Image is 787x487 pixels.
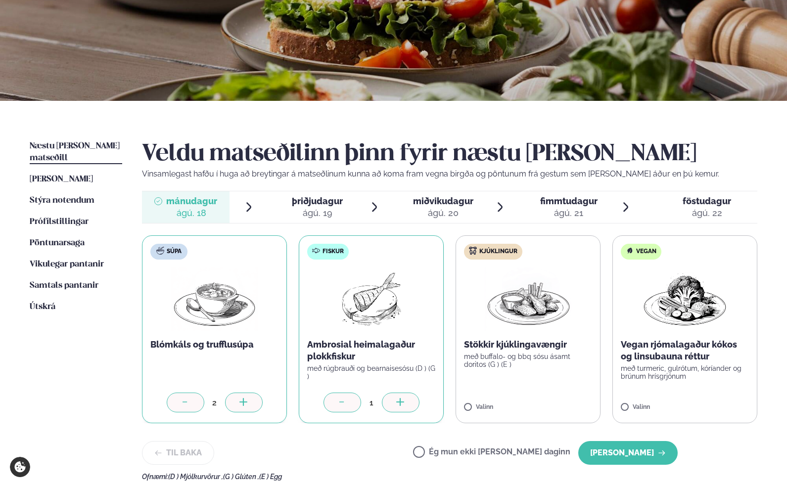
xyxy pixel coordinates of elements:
[292,196,343,206] span: þriðjudagur
[683,207,731,219] div: ágú. 22
[166,196,217,206] span: mánudagur
[30,239,85,247] span: Pöntunarsaga
[464,339,592,351] p: Stökkir kjúklingavængir
[30,260,104,268] span: Vikulegar pantanir
[30,237,85,249] a: Pöntunarsaga
[292,207,343,219] div: ágú. 19
[30,142,120,162] span: Næstu [PERSON_NAME] matseðill
[540,207,598,219] div: ágú. 21
[636,248,656,256] span: Vegan
[540,196,598,206] span: fimmtudagur
[156,247,164,255] img: soup.svg
[10,457,30,477] a: Cookie settings
[323,248,344,256] span: Fiskur
[479,248,517,256] span: Kjúklingur
[30,218,89,226] span: Prófílstillingar
[626,247,634,255] img: Vegan.svg
[166,207,217,219] div: ágú. 18
[683,196,731,206] span: föstudagur
[30,303,55,311] span: Útskrá
[30,259,104,270] a: Vikulegar pantanir
[340,267,403,331] img: fish.png
[30,196,94,205] span: Stýra notendum
[142,168,757,180] p: Vinsamlegast hafðu í huga að breytingar á matseðlinum kunna að koma fram vegna birgða og pöntunum...
[413,196,473,206] span: miðvikudagur
[168,473,223,481] span: (D ) Mjólkurvörur ,
[167,248,182,256] span: Súpa
[312,247,320,255] img: fish.svg
[464,353,592,368] p: með buffalo- og bbq sósu ásamt doritos (G ) (E )
[150,339,278,351] p: Blómkáls og trufflusúpa
[469,247,477,255] img: chicken.svg
[621,364,749,380] p: með turmeric, gulrótum, kóríander og brúnum hrísgrjónum
[307,339,435,362] p: Ambrosial heimalagaður plokkfiskur
[204,397,225,408] div: 2
[30,216,89,228] a: Prófílstillingar
[578,441,678,465] button: [PERSON_NAME]
[361,397,382,408] div: 1
[142,140,757,168] h2: Veldu matseðilinn þinn fyrir næstu [PERSON_NAME]
[142,473,757,481] div: Ofnæmi:
[30,175,93,183] span: [PERSON_NAME]
[30,301,55,313] a: Útskrá
[223,473,259,481] span: (G ) Glúten ,
[621,339,749,362] p: Vegan rjómalagaður kókos og linsubauna réttur
[30,140,122,164] a: Næstu [PERSON_NAME] matseðill
[307,364,435,380] p: með rúgbrauði og bearnaisesósu (D ) (G )
[259,473,282,481] span: (E ) Egg
[171,267,258,331] img: Soup.png
[413,207,473,219] div: ágú. 20
[30,281,98,290] span: Samtals pantanir
[485,267,572,331] img: Chicken-wings-legs.png
[30,280,98,292] a: Samtals pantanir
[642,267,729,331] img: Vegan.png
[30,195,94,207] a: Stýra notendum
[30,174,93,185] a: [PERSON_NAME]
[142,441,214,465] button: Til baka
